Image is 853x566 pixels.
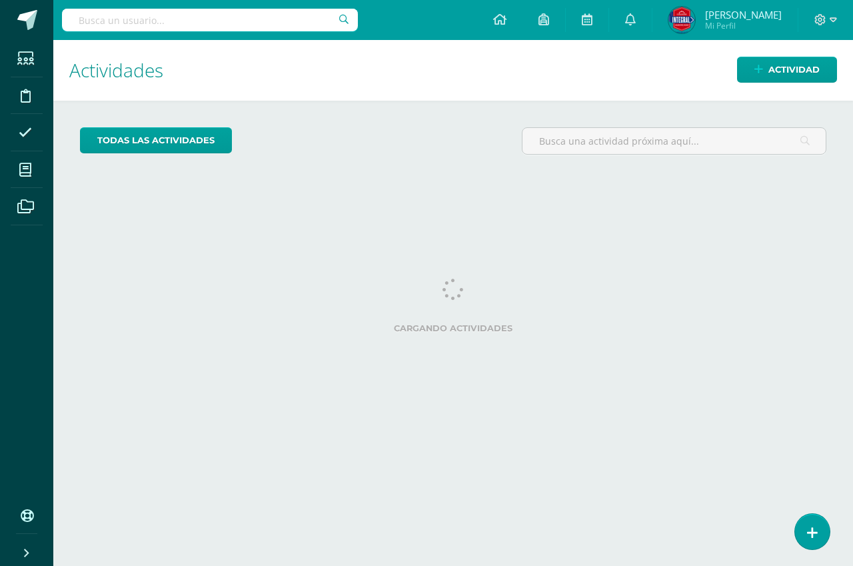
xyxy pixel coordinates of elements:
img: f13dc2cf2884ab7a474128d11d9ad4aa.png [668,7,695,33]
label: Cargando actividades [80,323,826,333]
a: todas las Actividades [80,127,232,153]
h1: Actividades [69,40,837,101]
input: Busca una actividad próxima aquí... [522,128,826,154]
input: Busca un usuario... [62,9,358,31]
span: [PERSON_NAME] [705,8,782,21]
span: Actividad [768,57,820,82]
span: Mi Perfil [705,20,782,31]
a: Actividad [737,57,837,83]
